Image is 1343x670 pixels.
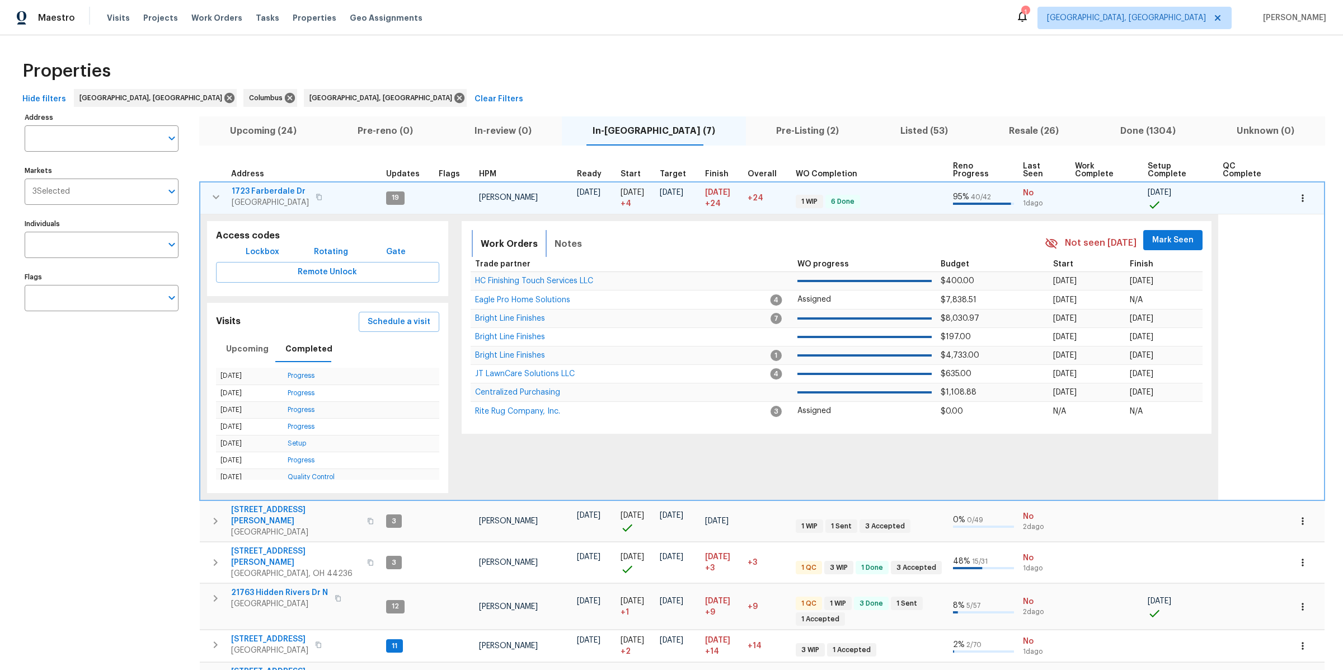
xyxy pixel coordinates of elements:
[569,123,739,139] span: In-[GEOGRAPHIC_DATA] (7)
[743,584,791,630] td: 9 day(s) past target finish date
[621,170,641,178] span: Start
[1023,162,1056,178] span: Last Seen
[1023,199,1067,208] span: 1d ago
[475,277,593,285] span: HC Finishing Touch Services LLC
[475,260,530,268] span: Trade partner
[216,469,283,486] td: [DATE]
[226,342,269,356] span: Upcoming
[941,352,979,359] span: $4,733.00
[743,630,791,662] td: 14 day(s) past target finish date
[1053,277,1077,285] span: [DATE]
[231,587,328,598] span: 21763 Hidden Rivers Dr N
[1148,162,1204,178] span: Setup Complete
[164,184,180,199] button: Open
[475,389,560,396] a: Centralized Purchasing
[797,197,822,207] span: 1 WIP
[1023,552,1067,564] span: No
[577,170,612,178] div: Earliest renovation start date (first business day after COE or Checkout)
[892,599,922,608] span: 1 Sent
[256,14,279,22] span: Tasks
[475,315,545,322] span: Bright Line Finishes
[797,260,849,268] span: WO progress
[479,517,538,525] span: [PERSON_NAME]
[660,170,686,178] span: Target
[1053,407,1066,415] span: N/A
[1148,189,1171,196] span: [DATE]
[1130,388,1153,396] span: [DATE]
[231,568,360,579] span: [GEOGRAPHIC_DATA], OH 44236
[577,636,600,644] span: [DATE]
[701,542,743,583] td: Scheduled to finish 3 day(s) late
[216,262,439,283] button: Remote Unlock
[475,371,575,377] a: JT LawnCare Solutions LLC
[216,385,283,401] td: [DATE]
[1021,7,1029,18] div: 1
[382,245,409,259] span: Gate
[941,388,976,396] span: $1,108.88
[475,92,523,106] span: Clear Filters
[216,316,241,327] h5: Visits
[705,563,715,574] span: +3
[621,607,629,618] span: + 1
[25,221,179,227] label: Individuals
[705,198,721,209] span: +24
[164,237,180,252] button: Open
[743,542,791,583] td: 3 day(s) past target finish date
[1023,188,1067,199] span: No
[25,167,179,174] label: Markets
[1047,12,1206,24] span: [GEOGRAPHIC_DATA], [GEOGRAPHIC_DATA]
[705,553,730,561] span: [DATE]
[232,186,309,197] span: 1723 Farberdale Dr
[771,350,782,361] span: 1
[475,297,570,303] a: Eagle Pro Home Solutions
[855,599,887,608] span: 3 Done
[1053,296,1077,304] span: [DATE]
[941,333,971,341] span: $197.00
[164,290,180,306] button: Open
[748,194,763,202] span: +24
[206,123,320,139] span: Upcoming (24)
[249,92,287,104] span: Columbus
[309,92,457,104] span: [GEOGRAPHIC_DATA], [GEOGRAPHIC_DATA]
[660,170,696,178] div: Target renovation project end date
[479,559,538,566] span: [PERSON_NAME]
[857,563,887,573] span: 1 Done
[1023,596,1067,607] span: No
[577,597,600,605] span: [DATE]
[475,388,560,396] span: Centralized Purchasing
[314,245,348,259] span: Rotating
[748,170,777,178] span: Overall
[216,418,283,435] td: [DATE]
[861,522,909,531] span: 3 Accepted
[701,584,743,630] td: Scheduled to finish 9 day(s) late
[225,265,430,279] span: Remote Unlock
[387,602,403,611] span: 12
[621,189,644,196] span: [DATE]
[771,406,782,417] span: 3
[1053,315,1077,322] span: [DATE]
[368,315,430,329] span: Schedule a visit
[748,559,757,566] span: +3
[232,197,309,208] span: [GEOGRAPHIC_DATA]
[25,274,179,280] label: Flags
[475,352,545,359] span: Bright Line Finishes
[797,563,821,573] span: 1 QC
[827,522,856,531] span: 1 Sent
[966,641,982,648] span: 2 / 70
[621,512,644,519] span: [DATE]
[797,522,822,531] span: 1 WIP
[705,189,730,196] span: [DATE]
[309,242,353,263] button: Rotating
[1130,296,1143,304] span: N/A
[705,170,739,178] div: Projected renovation finish date
[748,642,762,650] span: +14
[770,368,782,379] span: 4
[1053,388,1077,396] span: [DATE]
[1223,162,1271,178] span: QC Complete
[876,123,971,139] span: Listed (53)
[450,123,555,139] span: In-review (0)
[386,170,420,178] span: Updates
[479,194,538,202] span: [PERSON_NAME]
[1143,230,1203,251] button: Mark Seen
[334,123,436,139] span: Pre-reno (0)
